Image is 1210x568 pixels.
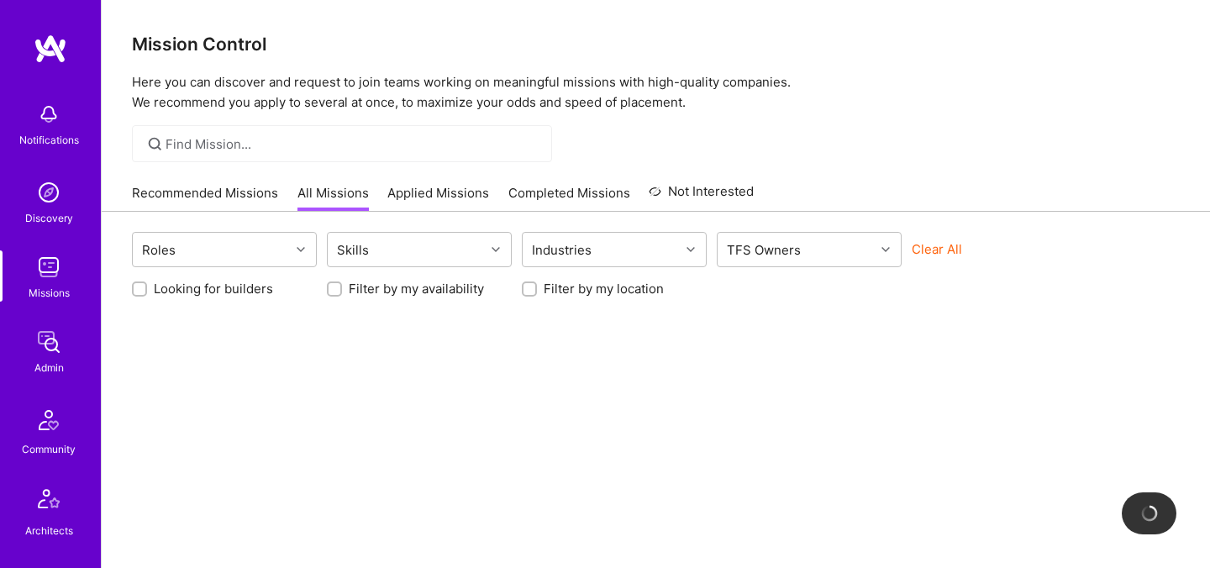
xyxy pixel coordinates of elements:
img: bell [32,97,66,131]
button: Clear All [912,240,962,258]
div: Skills [333,238,373,262]
a: Recommended Missions [132,184,278,212]
h3: Mission Control [132,34,1180,55]
div: Roles [138,238,180,262]
a: All Missions [297,184,369,212]
div: TFS Owners [723,238,805,262]
img: discovery [32,176,66,209]
img: loading [1140,504,1159,523]
div: Notifications [19,131,79,149]
p: Here you can discover and request to join teams working on meaningful missions with high-quality ... [132,72,1180,113]
img: teamwork [32,250,66,284]
i: icon Chevron [687,245,695,254]
label: Filter by my availability [349,280,484,297]
a: Not Interested [649,181,754,212]
div: Missions [29,284,70,302]
div: Architects [25,522,73,539]
label: Looking for builders [154,280,273,297]
img: admin teamwork [32,325,66,359]
i: icon Chevron [297,245,305,254]
img: Community [29,400,69,440]
i: icon Chevron [881,245,890,254]
div: Admin [34,359,64,376]
a: Applied Missions [387,184,489,212]
i: icon SearchGrey [145,134,165,154]
a: Completed Missions [508,184,630,212]
div: Discovery [25,209,73,227]
label: Filter by my location [544,280,664,297]
i: icon Chevron [492,245,500,254]
div: Industries [528,238,596,262]
div: Community [22,440,76,458]
img: Architects [29,481,69,522]
img: logo [34,34,67,64]
input: Find Mission... [166,135,539,153]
